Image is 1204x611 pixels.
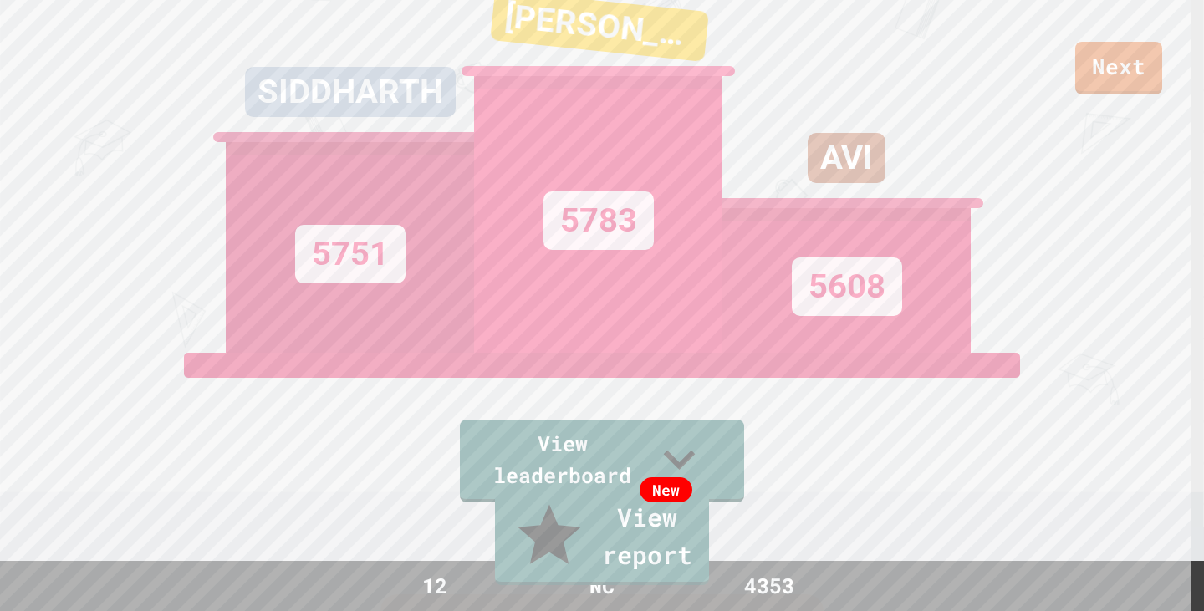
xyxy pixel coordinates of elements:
[460,420,744,502] a: View leaderboard
[640,477,692,502] div: New
[495,490,709,585] a: View report
[543,191,654,250] div: 5783
[1075,42,1162,94] a: Next
[792,257,902,316] div: 5608
[245,67,456,117] div: SIDDHARTH
[295,225,406,283] div: 5751
[808,133,885,183] div: AVI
